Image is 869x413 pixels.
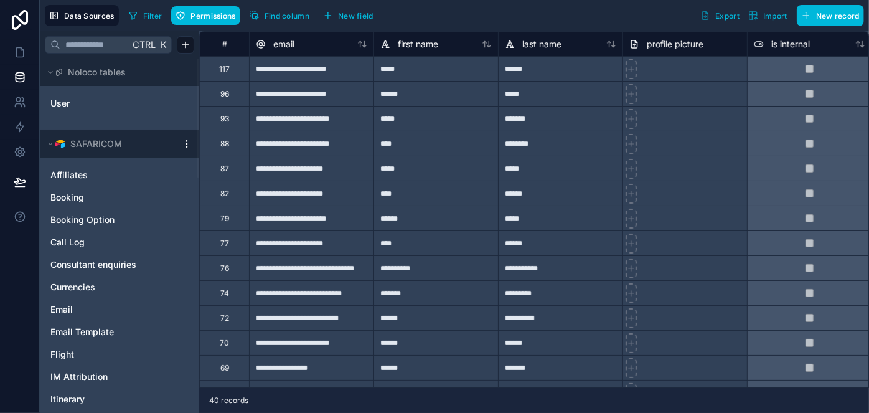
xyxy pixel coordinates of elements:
[220,263,229,273] div: 76
[45,389,194,409] div: Itinerary
[245,6,314,25] button: Find column
[45,135,177,153] button: Airtable LogoSAFARICOM
[50,326,114,338] span: Email Template
[45,277,194,297] div: Currencies
[50,303,73,316] span: Email
[220,89,229,99] div: 96
[45,210,194,230] div: Booking Option
[50,169,164,181] a: Affiliates
[50,236,85,249] span: Call Log
[64,11,115,21] span: Data Sources
[45,344,194,364] div: Flight
[219,64,230,74] div: 117
[220,114,229,124] div: 93
[50,169,88,181] span: Affiliates
[220,338,229,348] div: 70
[522,38,561,50] span: last name
[209,39,240,49] div: #
[45,64,187,81] button: Noloco tables
[50,393,164,406] a: Itinerary
[696,5,744,26] button: Export
[45,165,194,185] div: Affiliates
[171,6,245,25] a: Permissions
[45,300,194,320] div: Email
[220,288,229,298] div: 74
[50,281,95,293] span: Currencies
[131,37,157,52] span: Ctrl
[744,5,792,26] button: Import
[220,363,229,373] div: 69
[50,371,164,383] a: IM Attribution
[45,5,119,26] button: Data Sources
[45,255,194,275] div: Consultant enquiries
[319,6,378,25] button: New field
[50,281,164,293] a: Currencies
[50,371,108,383] span: IM Attribution
[338,11,373,21] span: New field
[647,38,703,50] span: profile picture
[50,393,85,406] span: Itinerary
[220,189,229,199] div: 82
[209,396,248,406] span: 40 records
[220,164,229,174] div: 87
[715,11,740,21] span: Export
[50,236,164,249] a: Call Log
[159,40,167,49] span: K
[50,259,164,271] a: Consultant enquiries
[771,38,810,50] span: is internal
[220,214,229,224] div: 79
[45,322,194,342] div: Email Template
[220,313,229,323] div: 72
[50,97,151,110] a: User
[143,11,162,21] span: Filter
[171,6,240,25] button: Permissions
[45,188,194,207] div: Booking
[265,11,309,21] span: Find column
[50,97,70,110] span: User
[273,38,294,50] span: email
[45,93,194,113] div: User
[763,11,787,21] span: Import
[50,326,164,338] a: Email Template
[55,139,65,149] img: Airtable Logo
[220,239,229,249] div: 77
[50,259,136,271] span: Consultant enquiries
[50,348,164,361] a: Flight
[50,303,164,316] a: Email
[45,367,194,387] div: IM Attribution
[50,348,74,361] span: Flight
[124,6,167,25] button: Filter
[45,232,194,252] div: Call Log
[50,214,115,226] span: Booking Option
[816,11,860,21] span: New record
[190,11,235,21] span: Permissions
[797,5,864,26] button: New record
[792,5,864,26] a: New record
[70,138,122,150] span: SAFARICOM
[68,66,126,78] span: Noloco tables
[50,214,164,226] a: Booking Option
[50,191,84,204] span: Booking
[220,139,229,149] div: 88
[50,191,164,204] a: Booking
[398,38,438,50] span: first name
